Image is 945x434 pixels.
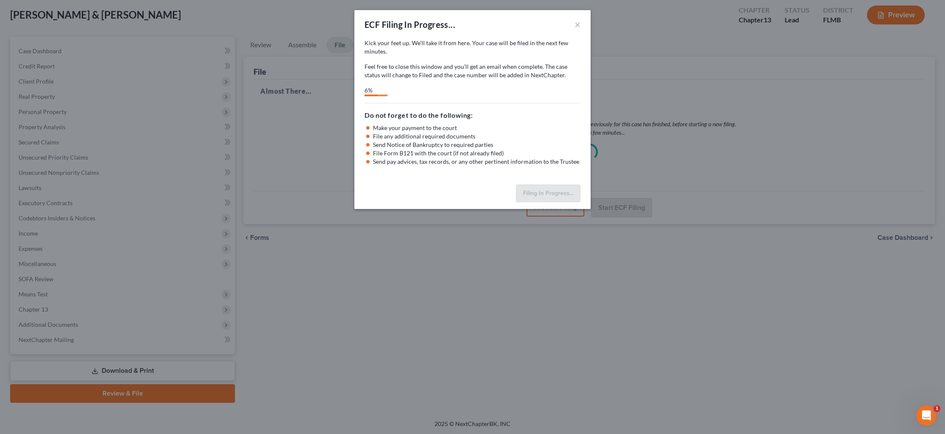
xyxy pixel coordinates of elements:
button: Filing In Progress... [516,184,580,202]
li: File Form B121 with the court (if not already filed) [373,149,580,157]
button: × [575,19,580,30]
div: ECF Filing In Progress... [364,19,455,30]
iframe: Intercom live chat [916,405,937,426]
p: Kick your feet up. We’ll take it from here. Your case will be filed in the next few minutes. [364,39,580,56]
li: Send pay advices, tax records, or any other pertinent information to the Trustee [373,157,580,166]
div: 6% [364,86,378,95]
p: Feel free to close this window and you’ll get an email when complete. The case status will change... [364,62,580,79]
h5: Do not forget to do the following: [364,110,580,120]
li: File any additional required documents [373,132,580,141]
li: Make your payment to the court [373,124,580,132]
li: Send Notice of Bankruptcy to required parties [373,141,580,149]
span: 1 [934,405,940,412]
